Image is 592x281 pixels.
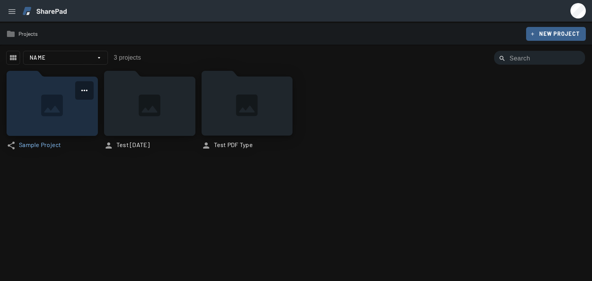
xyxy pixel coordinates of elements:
mat-icon: person [202,141,211,150]
img: Logo [23,7,67,15]
mat-icon: folder [6,29,15,38]
button: Menu [3,3,18,18]
mat-icon: search [494,50,508,68]
a: Sample Project [19,141,92,150]
button: New Project [526,27,586,41]
span: Projects [18,30,38,38]
div: Test [DATE] [116,141,150,148]
mat-icon: person [104,141,113,150]
span: name [30,55,45,61]
mat-icon: share [7,141,16,150]
a: Test [DATE] [116,141,189,150]
a: Test PDF Type [214,141,287,150]
span: 3 projects [114,54,141,61]
span: New Project [539,30,580,37]
div: Test PDF Type [214,141,253,148]
button: name [23,51,108,65]
div: Sample Project [19,141,61,148]
input: Search [510,54,579,63]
